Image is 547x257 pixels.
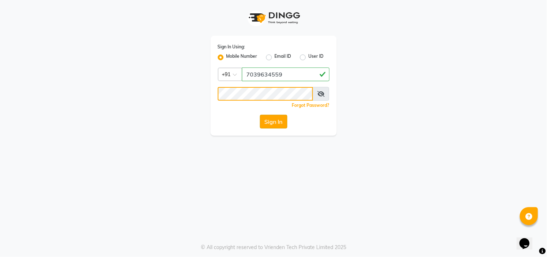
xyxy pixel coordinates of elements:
label: Mobile Number [226,53,257,62]
input: Username [218,87,313,101]
a: Forgot Password? [292,103,330,108]
label: Email ID [275,53,291,62]
label: Sign In Using: [218,44,245,50]
img: logo1.svg [245,7,303,29]
input: Username [242,67,330,81]
label: User ID [309,53,324,62]
iframe: chat widget [517,228,540,250]
button: Sign In [260,115,287,128]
